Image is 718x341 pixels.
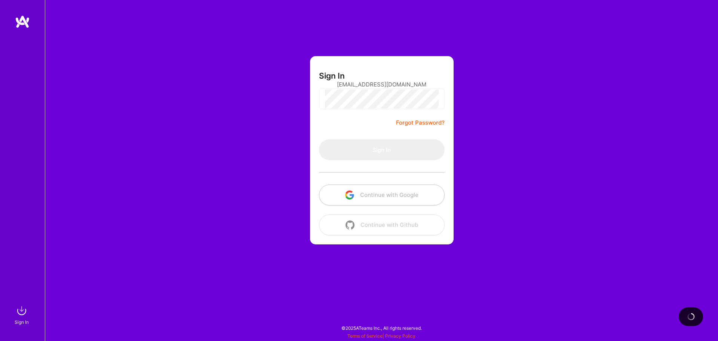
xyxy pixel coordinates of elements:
[346,220,355,229] img: icon
[319,214,445,235] button: Continue with Github
[15,15,30,28] img: logo
[686,312,696,322] img: loading
[347,333,415,339] span: |
[14,303,29,318] img: sign in
[45,319,718,337] div: © 2025 ATeams Inc., All rights reserved.
[319,139,445,160] button: Sign In
[345,191,354,200] img: icon
[319,71,345,80] h3: Sign In
[396,118,445,127] a: Forgot Password?
[15,318,29,326] div: Sign In
[385,333,415,339] a: Privacy Policy
[347,333,383,339] a: Terms of Service
[319,185,445,205] button: Continue with Google
[337,75,427,94] input: Email...
[16,303,29,326] a: sign inSign In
